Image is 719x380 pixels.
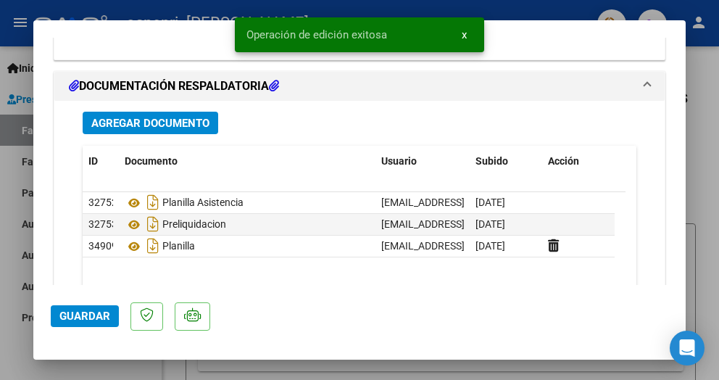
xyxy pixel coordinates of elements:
[542,146,615,177] datatable-header-cell: Acción
[375,146,470,177] datatable-header-cell: Usuario
[125,219,226,231] span: Preliquidacion
[83,146,119,177] datatable-header-cell: ID
[119,146,375,177] datatable-header-cell: Documento
[144,191,162,214] i: Descargar documento
[88,240,117,252] span: 34909
[475,197,505,208] span: [DATE]
[475,218,505,230] span: [DATE]
[670,331,705,365] div: Open Intercom Messenger
[144,212,162,236] i: Descargar documento
[125,155,178,167] span: Documento
[88,155,98,167] span: ID
[125,197,244,209] span: Planilla Asistencia
[69,78,279,95] h1: DOCUMENTACIÓN RESPALDATORIA
[462,28,467,41] span: x
[54,72,665,101] mat-expansion-panel-header: DOCUMENTACIÓN RESPALDATORIA
[470,146,542,177] datatable-header-cell: Subido
[51,305,119,327] button: Guardar
[548,155,579,167] span: Acción
[381,155,417,167] span: Usuario
[83,112,218,134] button: Agregar Documento
[381,240,627,252] span: [EMAIL_ADDRESS][DOMAIN_NAME] - [PERSON_NAME]
[59,310,110,323] span: Guardar
[475,155,508,167] span: Subido
[91,117,209,130] span: Agregar Documento
[246,28,387,42] span: Operación de edición exitosa
[381,197,627,208] span: [EMAIL_ADDRESS][DOMAIN_NAME] - [PERSON_NAME]
[88,197,117,208] span: 32752
[450,22,478,48] button: x
[88,218,117,230] span: 32753
[381,218,627,230] span: [EMAIL_ADDRESS][DOMAIN_NAME] - [PERSON_NAME]
[125,241,195,252] span: Planilla
[144,234,162,257] i: Descargar documento
[475,240,505,252] span: [DATE]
